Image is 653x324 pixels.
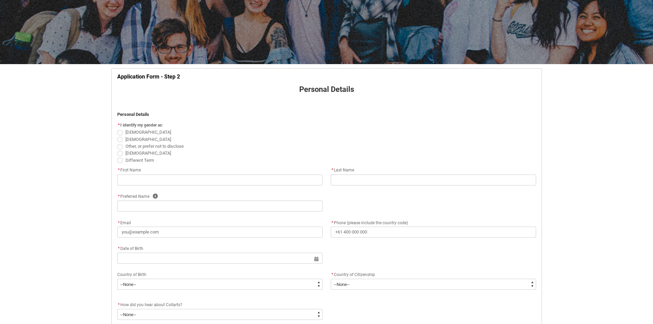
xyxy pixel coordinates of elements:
[120,123,163,128] span: I identify my gender as:
[117,73,180,80] strong: Application Form - Step 2
[117,112,149,117] strong: Personal Details
[117,272,146,277] span: Country of Birth
[125,151,171,156] span: [DEMOGRAPHIC_DATA]
[331,168,354,172] span: Last Name
[125,158,154,163] span: Different Term
[331,227,536,238] input: +61 400 000 000
[331,218,411,226] label: Phone (please include the country code)
[125,144,184,149] span: Other, or prefer not to disclose
[125,130,171,135] span: [DEMOGRAPHIC_DATA]
[117,194,149,199] span: Preferred Name
[331,272,333,277] abbr: required
[299,85,354,94] strong: Personal Details
[117,227,323,238] input: you@example.com
[118,246,120,251] abbr: required
[118,220,120,225] abbr: required
[118,302,120,307] abbr: required
[331,168,333,172] abbr: required
[120,302,182,307] span: How did you hear about Collarts?
[118,123,120,128] abbr: required
[334,272,375,277] span: Country of Citizenship
[331,220,333,225] abbr: required
[117,246,143,251] span: Date of Birth
[125,137,171,142] span: [DEMOGRAPHIC_DATA]
[117,218,134,226] label: Email
[118,194,120,199] abbr: required
[117,168,141,172] span: First Name
[118,168,120,172] abbr: required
